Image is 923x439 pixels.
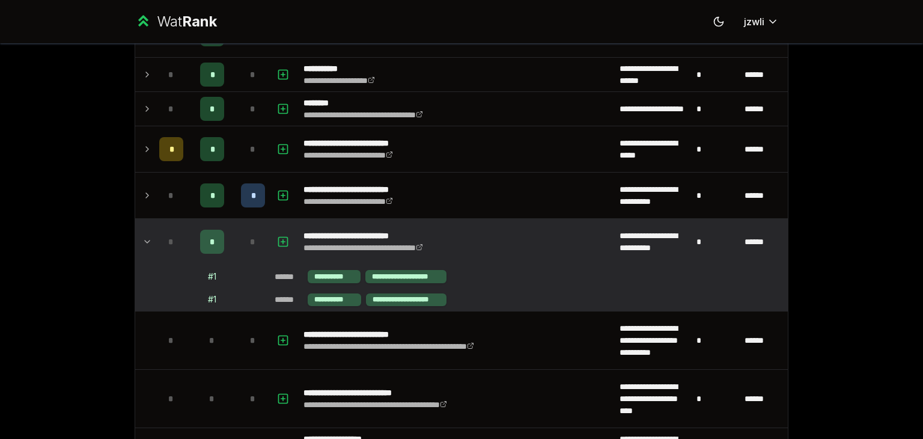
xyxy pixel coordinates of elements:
div: # 1 [208,293,216,305]
a: WatRank [135,12,217,31]
div: # 1 [208,271,216,283]
div: Wat [157,12,217,31]
span: jzwli [744,14,764,29]
button: jzwli [734,11,788,32]
span: Rank [182,13,217,30]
